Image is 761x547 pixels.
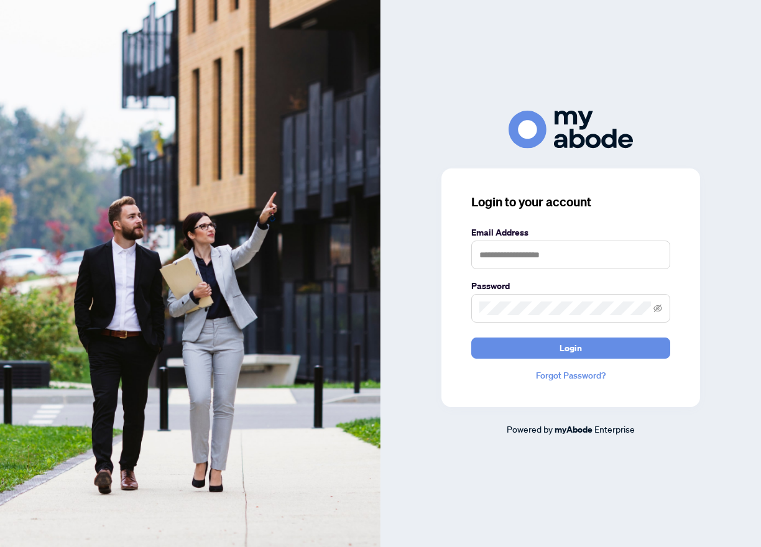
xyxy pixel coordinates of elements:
label: Email Address [471,226,670,239]
a: Forgot Password? [471,369,670,382]
a: myAbode [555,423,593,436]
button: Login [471,338,670,359]
span: Enterprise [594,423,635,434]
span: Login [560,338,582,358]
span: eye-invisible [653,304,662,313]
img: ma-logo [509,111,633,149]
label: Password [471,279,670,293]
span: Powered by [507,423,553,434]
h3: Login to your account [471,193,670,211]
